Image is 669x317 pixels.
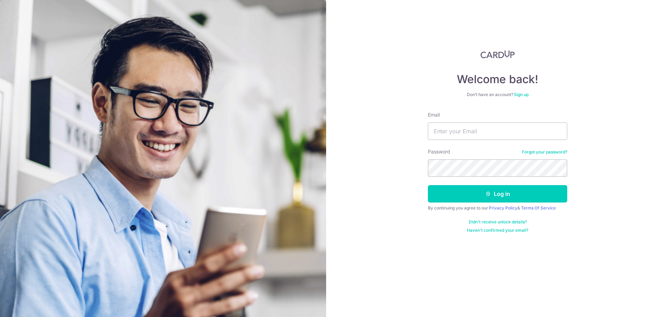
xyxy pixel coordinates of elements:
button: Log in [428,185,567,203]
a: Terms Of Service [521,205,556,211]
a: Sign up [514,92,529,97]
a: Privacy Policy [489,205,517,211]
a: Forgot your password? [522,149,567,155]
a: Haven't confirmed your email? [467,228,528,233]
input: Enter your Email [428,122,567,140]
img: CardUp Logo [480,50,515,58]
a: Didn't receive unlock details? [469,219,527,225]
label: Password [428,148,450,155]
h4: Welcome back! [428,72,567,86]
div: By continuing you agree to our & [428,205,567,211]
div: Don’t have an account? [428,92,567,97]
label: Email [428,111,440,118]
